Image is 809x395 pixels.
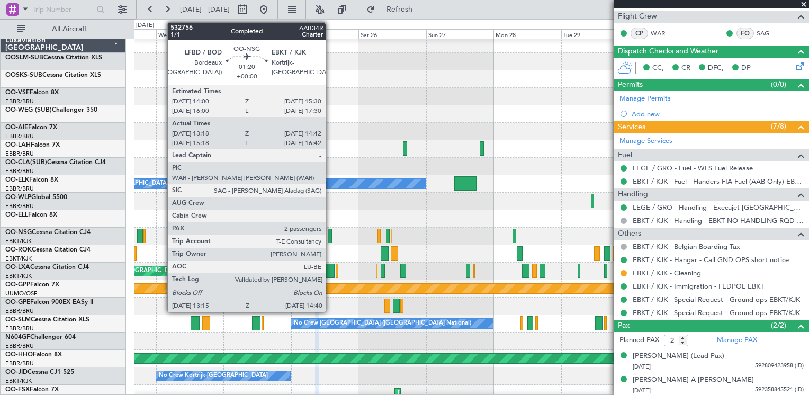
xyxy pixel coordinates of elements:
span: OOSKS-SUB [5,72,42,78]
a: EBKT / KJK - Handling - EBKT NO HANDLING RQD FOR CJ [633,216,804,225]
span: Others [618,228,641,240]
span: OO-CLA(SUB) [5,159,47,166]
a: EBKT / KJK - Hangar - Call GND OPS short notice [633,255,789,264]
a: LEGE / GRO - Fuel - WFS Fuel Release [633,164,753,173]
span: Services [618,121,645,133]
a: SAG [757,29,780,38]
span: OO-VSF [5,89,30,96]
a: Manage Services [619,136,672,147]
a: OO-LAHFalcon 7X [5,142,60,148]
a: OOSKS-SUBCessna Citation XLS [5,72,101,78]
span: (7/8) [771,121,786,132]
a: OO-JIDCessna CJ1 525 [5,369,74,375]
a: OO-LXACessna Citation CJ4 [5,264,89,271]
div: Wed 23 [156,29,223,39]
a: OO-ELLFalcon 8X [5,212,57,218]
span: CC, [652,63,664,74]
div: Sat 26 [358,29,426,39]
a: EBBR/BRU [5,325,34,333]
a: OO-NSGCessna Citation CJ4 [5,229,91,236]
a: OO-SLMCessna Citation XLS [5,317,89,323]
a: EBKT/KJK [5,272,32,280]
a: EBBR/BRU [5,185,34,193]
span: All Aircraft [28,25,112,33]
span: Dispatch Checks and Weather [618,46,718,58]
a: N604GFChallenger 604 [5,334,76,340]
button: Refresh [362,1,425,18]
a: OO-WEG (SUB)Challenger 350 [5,107,97,113]
a: OO-CLA(SUB)Cessna Citation CJ4 [5,159,106,166]
div: Mon 28 [493,29,561,39]
a: EBBR/BRU [5,342,34,350]
span: (0/0) [771,79,786,90]
div: Thu 24 [223,29,291,39]
span: (2/2) [771,320,786,331]
span: CR [681,63,690,74]
div: Add new [632,110,804,119]
div: FO [736,28,754,39]
a: EBKT / KJK - Special Request - Ground ops EBKT/KJK [633,295,800,304]
button: All Aircraft [12,21,115,38]
span: N604GF [5,334,30,340]
a: OO-GPPFalcon 7X [5,282,59,288]
a: OO-VSFFalcon 8X [5,89,59,96]
a: EBKT / KJK - Fuel - Flanders FIA Fuel (AAB Only) EBKT / KJK [633,177,804,186]
a: EBBR/BRU [5,132,34,140]
div: Planned Maint Milan (Linate) [243,193,319,209]
span: Permits [618,79,643,91]
a: EBKT / KJK - Belgian Boarding Tax [633,242,740,251]
label: Planned PAX [619,335,659,346]
div: [PERSON_NAME] (Lead Pax) [633,351,724,362]
a: UUMO/OSF [5,290,37,298]
span: Handling [618,188,648,201]
span: Pax [618,320,630,332]
a: EBKT / KJK - Immigration - FEDPOL EBKT [633,282,764,291]
a: OO-GPEFalcon 900EX EASy II [5,299,93,306]
div: [DATE] [136,21,154,30]
a: EBKT/KJK [5,237,32,245]
span: OO-FSX [5,387,30,393]
span: OO-ELL [5,212,28,218]
span: OO-GPE [5,299,30,306]
span: OO-LAH [5,142,31,148]
span: DFC, [708,63,724,74]
div: Fri 25 [291,29,358,39]
span: OO-ELK [5,177,29,183]
span: 592358845521 (ID) [755,385,804,394]
span: OO-NSG [5,229,32,236]
a: EBBR/BRU [5,202,34,210]
div: Sun 27 [426,29,493,39]
span: OO-AIE [5,124,28,131]
div: Tue 29 [561,29,628,39]
span: [DATE] [633,387,651,394]
span: OO-WLP [5,194,31,201]
div: [PERSON_NAME] A [PERSON_NAME] [633,375,754,385]
a: EBBR/BRU [5,360,34,367]
span: OOSLM-SUB [5,55,43,61]
span: OO-JID [5,369,28,375]
a: OO-WLPGlobal 5500 [5,194,67,201]
div: No Crew [GEOGRAPHIC_DATA] ([GEOGRAPHIC_DATA] National) [294,316,471,331]
div: CP [631,28,648,39]
input: Trip Number [32,2,93,17]
a: EBKT/KJK [5,377,32,385]
a: OO-ROKCessna Citation CJ4 [5,247,91,253]
a: LEGE / GRO - Handling - Execujet [GEOGRAPHIC_DATA] [PERSON_NAME] / GRO [633,203,804,212]
span: OO-LXA [5,264,30,271]
span: Fuel [618,149,632,161]
a: WAR [651,29,675,38]
span: OO-SLM [5,317,31,323]
a: Manage Permits [619,94,671,104]
span: OO-GPP [5,282,30,288]
div: No Crew Kortrijk-[GEOGRAPHIC_DATA] [159,368,268,384]
span: 592809423958 (ID) [755,362,804,371]
a: OO-FSXFalcon 7X [5,387,59,393]
span: OO-HHO [5,352,33,358]
a: OO-ELKFalcon 8X [5,177,58,183]
a: EBBR/BRU [5,97,34,105]
span: OO-WEG (SUB) [5,107,52,113]
span: Flight Crew [618,11,657,23]
span: [DATE] [633,363,651,371]
a: EBBR/BRU [5,167,34,175]
a: OO-AIEFalcon 7X [5,124,57,131]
